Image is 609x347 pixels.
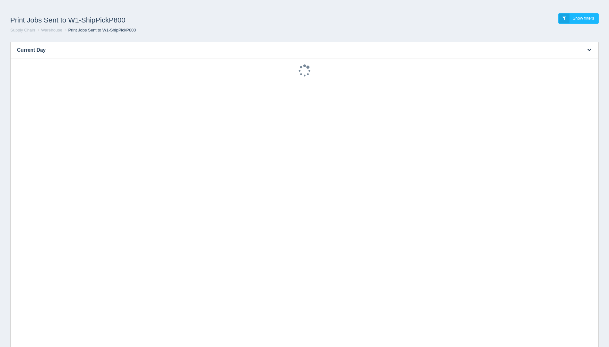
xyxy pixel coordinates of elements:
[573,16,594,21] span: Show filters
[10,13,305,27] h1: Print Jobs Sent to W1-ShipPickP800
[11,42,579,58] h3: Current Day
[64,27,136,33] li: Print Jobs Sent to W1-ShipPickP800
[10,28,35,32] a: Supply Chain
[558,13,599,24] a: Show filters
[41,28,62,32] a: Warehouse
